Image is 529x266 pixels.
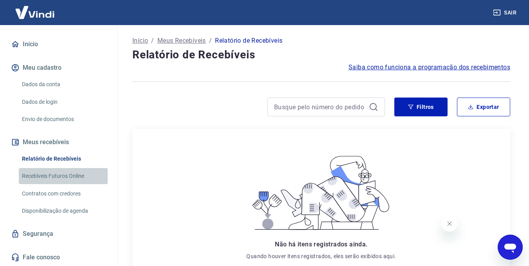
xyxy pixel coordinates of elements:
[19,94,108,110] a: Dados de login
[85,45,91,52] img: tab_keywords_by_traffic_grey.svg
[394,98,448,116] button: Filtros
[22,13,38,19] div: v 4.0.25
[215,36,282,45] p: Relatório de Recebíveis
[13,20,19,27] img: website_grey.svg
[19,151,108,167] a: Relatório de Recebíveis
[19,186,108,202] a: Contratos com credores
[94,46,124,51] div: Palavras-chave
[9,225,108,242] a: Segurança
[5,5,66,12] span: Olá! Precisa de ajuda?
[19,76,108,92] a: Dados da conta
[19,203,108,219] a: Disponibilização de agenda
[274,101,366,113] input: Busque pelo número do pedido
[33,45,39,52] img: tab_domain_overview_orange.svg
[42,46,60,51] div: Domínio
[9,59,108,76] button: Meu cadastro
[209,36,212,45] p: /
[19,168,108,184] a: Recebíveis Futuros Online
[348,63,510,72] a: Saiba como funciona a programação dos recebimentos
[9,36,108,53] a: Início
[13,13,19,19] img: logo_orange.svg
[132,36,148,45] a: Início
[246,252,396,260] p: Quando houver itens registrados, eles serão exibidos aqui.
[9,249,108,266] a: Fale conosco
[9,134,108,151] button: Meus recebíveis
[132,47,510,63] h4: Relatório de Recebíveis
[157,36,206,45] a: Meus Recebíveis
[498,235,523,260] iframe: Botão para abrir a janela de mensagens
[19,111,108,127] a: Envio de documentos
[442,216,457,232] iframe: Fechar mensagem
[275,241,367,248] span: Não há itens registrados ainda.
[9,0,60,24] img: Vindi
[457,98,510,116] button: Exportar
[151,36,154,45] p: /
[491,5,520,20] button: Sair
[20,20,112,27] div: [PERSON_NAME]: [DOMAIN_NAME]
